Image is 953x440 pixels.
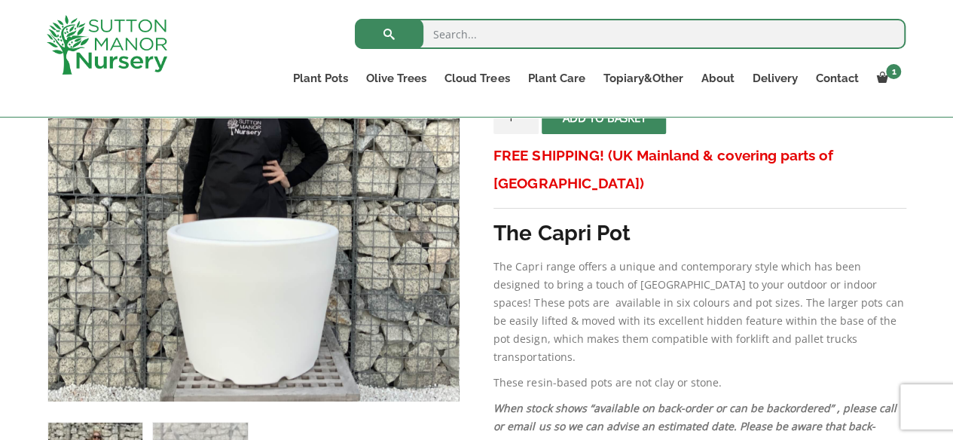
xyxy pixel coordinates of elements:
[886,64,901,79] span: 1
[493,374,906,392] p: These resin-based pots are not clay or stone.
[493,142,906,197] h3: FREE SHIPPING! (UK Mainland & covering parts of [GEOGRAPHIC_DATA])
[594,68,692,89] a: Topiary&Other
[493,221,630,246] strong: The Capri Pot
[743,68,806,89] a: Delivery
[357,68,435,89] a: Olive Trees
[284,68,357,89] a: Plant Pots
[493,258,906,366] p: The Capri range offers a unique and contemporary style which has been designed to bring a touch o...
[692,68,743,89] a: About
[867,68,906,89] a: 1
[47,15,167,75] img: logo
[518,68,594,89] a: Plant Care
[355,19,906,49] input: Search...
[806,68,867,89] a: Contact
[435,68,518,89] a: Cloud Trees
